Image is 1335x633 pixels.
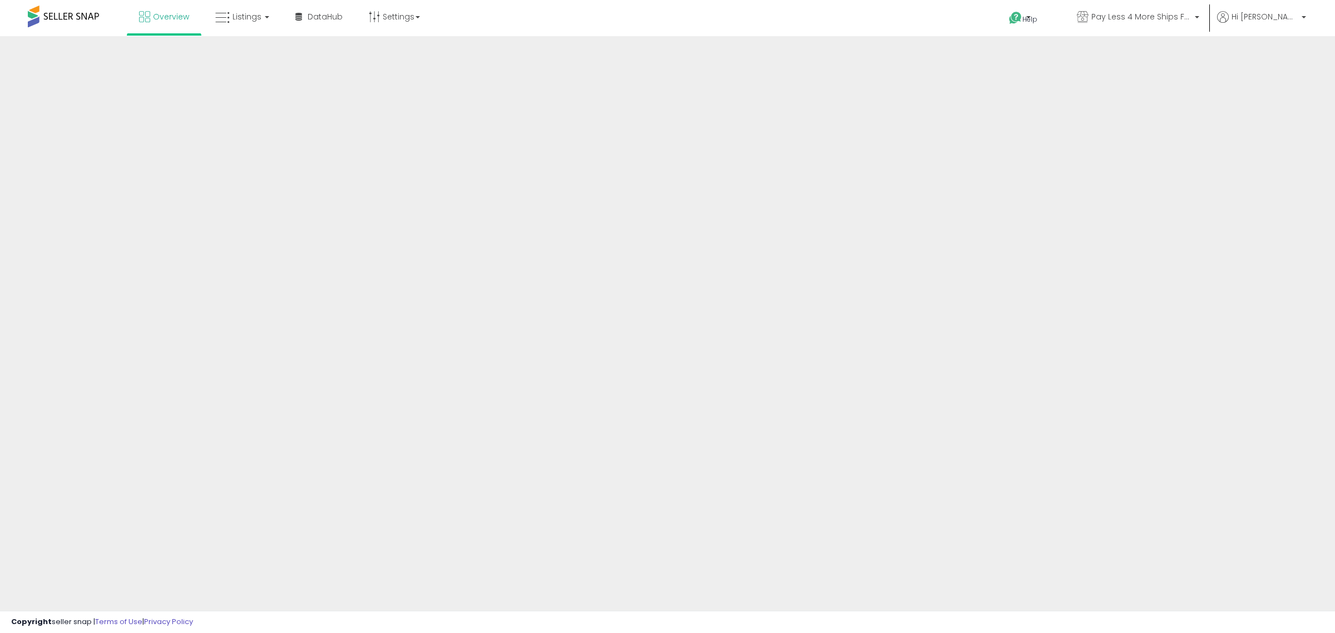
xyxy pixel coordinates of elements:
[308,11,343,22] span: DataHub
[233,11,261,22] span: Listings
[1008,11,1022,25] i: Get Help
[1000,3,1059,36] a: Help
[1232,11,1298,22] span: Hi [PERSON_NAME]
[1091,11,1191,22] span: Pay Less 4 More Ships Fast
[1022,14,1037,24] span: Help
[153,11,189,22] span: Overview
[1217,11,1306,36] a: Hi [PERSON_NAME]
